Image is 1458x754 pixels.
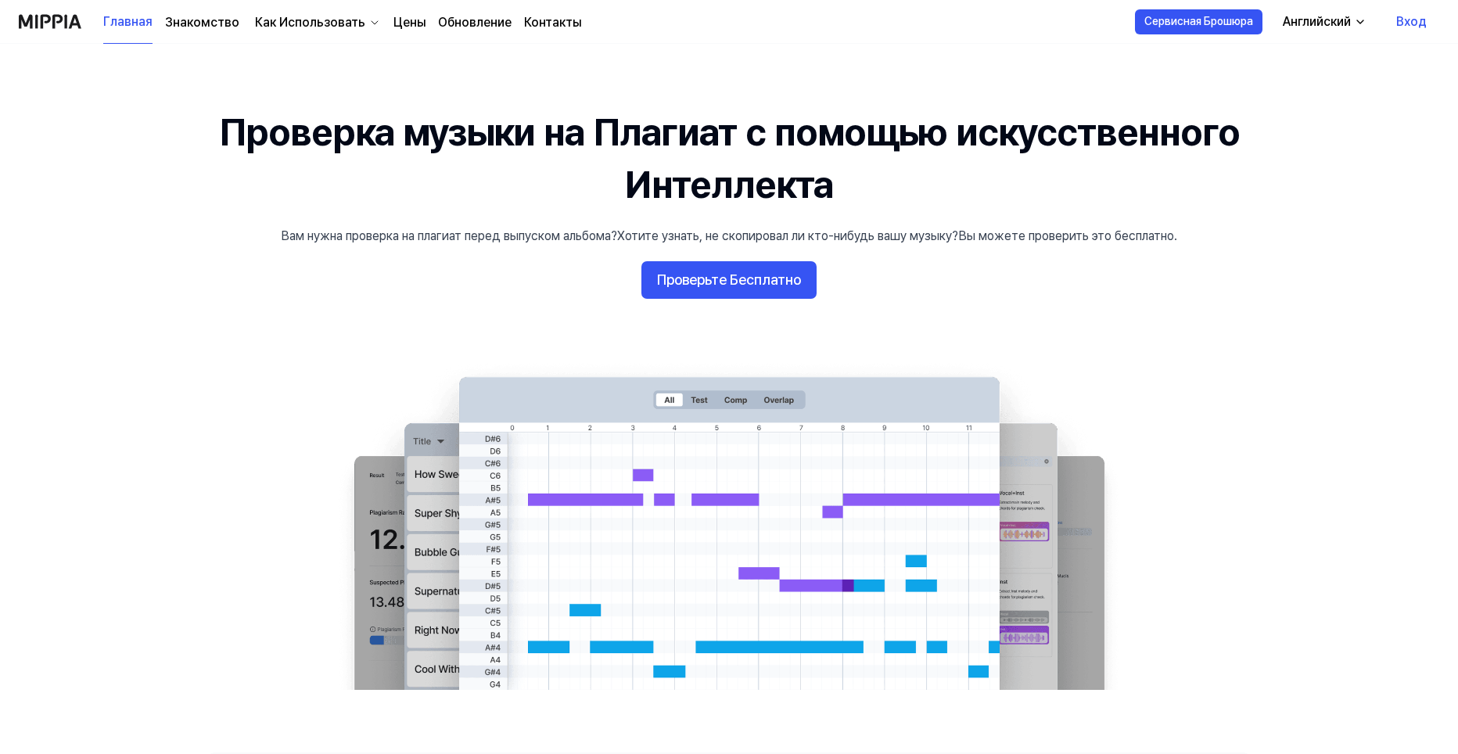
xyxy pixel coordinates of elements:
[657,269,801,292] ya-tr-span: Проверьте Бесплатно
[958,228,1177,243] ya-tr-span: Вы можете проверить это бесплатно.
[393,15,426,30] ya-tr-span: Цены
[524,15,581,30] ya-tr-span: Контакты
[1135,9,1262,34] button: Сервисная Брошюра
[641,261,817,299] button: Проверьте Бесплатно
[393,13,426,32] a: Цены
[438,15,512,30] ya-tr-span: Обновление
[255,15,365,30] ya-tr-span: Как Использовать
[1144,14,1253,30] ya-tr-span: Сервисная Брошюра
[438,13,512,32] a: Обновление
[103,1,153,44] a: Главная
[1396,13,1427,31] ya-tr-span: Вход
[165,13,239,32] a: Знакомство
[1283,14,1351,29] ya-tr-span: Английский
[524,13,581,32] a: Контакты
[252,13,381,32] button: Как Использовать
[103,13,153,31] ya-tr-span: Главная
[617,228,958,243] ya-tr-span: Хотите узнать, не скопировал ли кто-нибудь вашу музыку?
[281,228,617,243] ya-tr-span: Вам нужна проверка на плагиат перед выпуском альбома?
[219,110,1240,207] ya-tr-span: Проверка музыки на Плагиат с помощью искусственного Интеллекта
[1270,6,1376,38] button: Английский
[322,361,1136,690] img: основное Изображение
[165,15,239,30] ya-tr-span: Знакомство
